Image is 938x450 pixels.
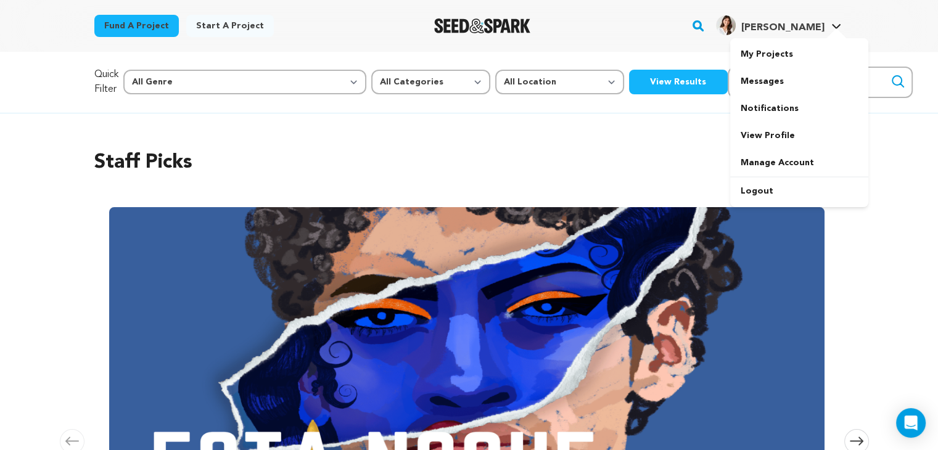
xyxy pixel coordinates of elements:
img: 03be3fee93616958.jpg [716,15,736,35]
a: Manage Account [730,149,868,176]
img: Seed&Spark Logo Dark Mode [434,18,531,33]
a: Ruggiero K.'s Profile [714,13,844,35]
div: Open Intercom Messenger [896,408,926,438]
a: View Profile [730,122,868,149]
a: Start a project [186,15,274,37]
a: Notifications [730,95,868,122]
h2: Staff Picks [94,148,844,178]
a: My Projects [730,41,868,68]
div: Ruggiero K.'s Profile [716,15,824,35]
a: Seed&Spark Homepage [434,18,531,33]
a: Messages [730,68,868,95]
button: View Results [629,70,728,94]
span: Ruggiero K.'s Profile [714,13,844,39]
span: [PERSON_NAME] [741,23,824,33]
a: Logout [730,178,868,205]
a: Fund a project [94,15,179,37]
p: Quick Filter [94,67,118,97]
input: Search for a specific project [728,67,913,98]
